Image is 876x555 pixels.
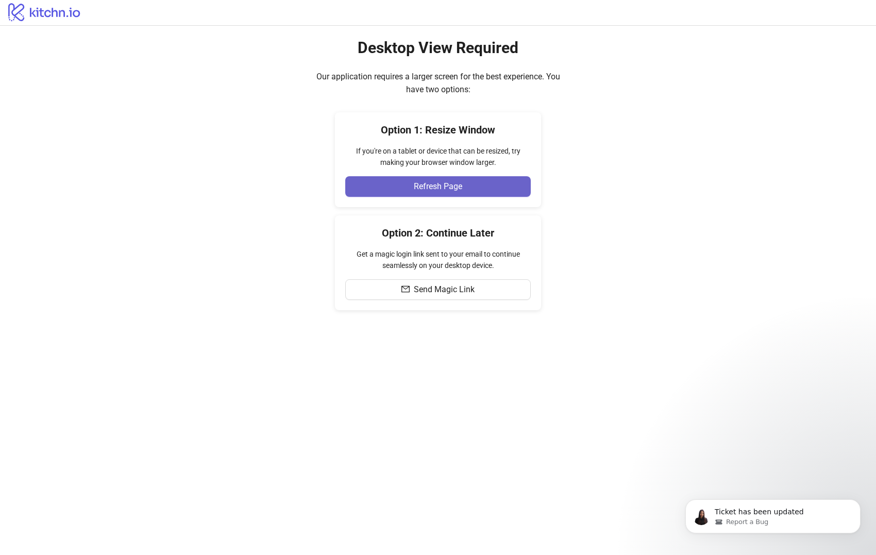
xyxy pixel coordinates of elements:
[345,123,531,137] h4: Option 1: Resize Window
[345,145,531,168] div: If you're on a tablet or device that can be resized, try making your browser window larger.
[670,478,876,550] iframe: Intercom notifications message
[345,248,531,271] div: Get a magic login link sent to your email to continue seamlessly on your desktop device.
[309,70,567,96] div: Our application requires a larger screen for the best experience. You have two options:
[414,285,475,294] span: Send Magic Link
[345,226,531,240] h4: Option 2: Continue Later
[345,176,531,197] button: Refresh Page
[358,38,518,58] h2: Desktop View Required
[345,279,531,300] button: Send Magic Link
[414,182,462,191] span: Refresh Page
[401,285,410,293] span: mail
